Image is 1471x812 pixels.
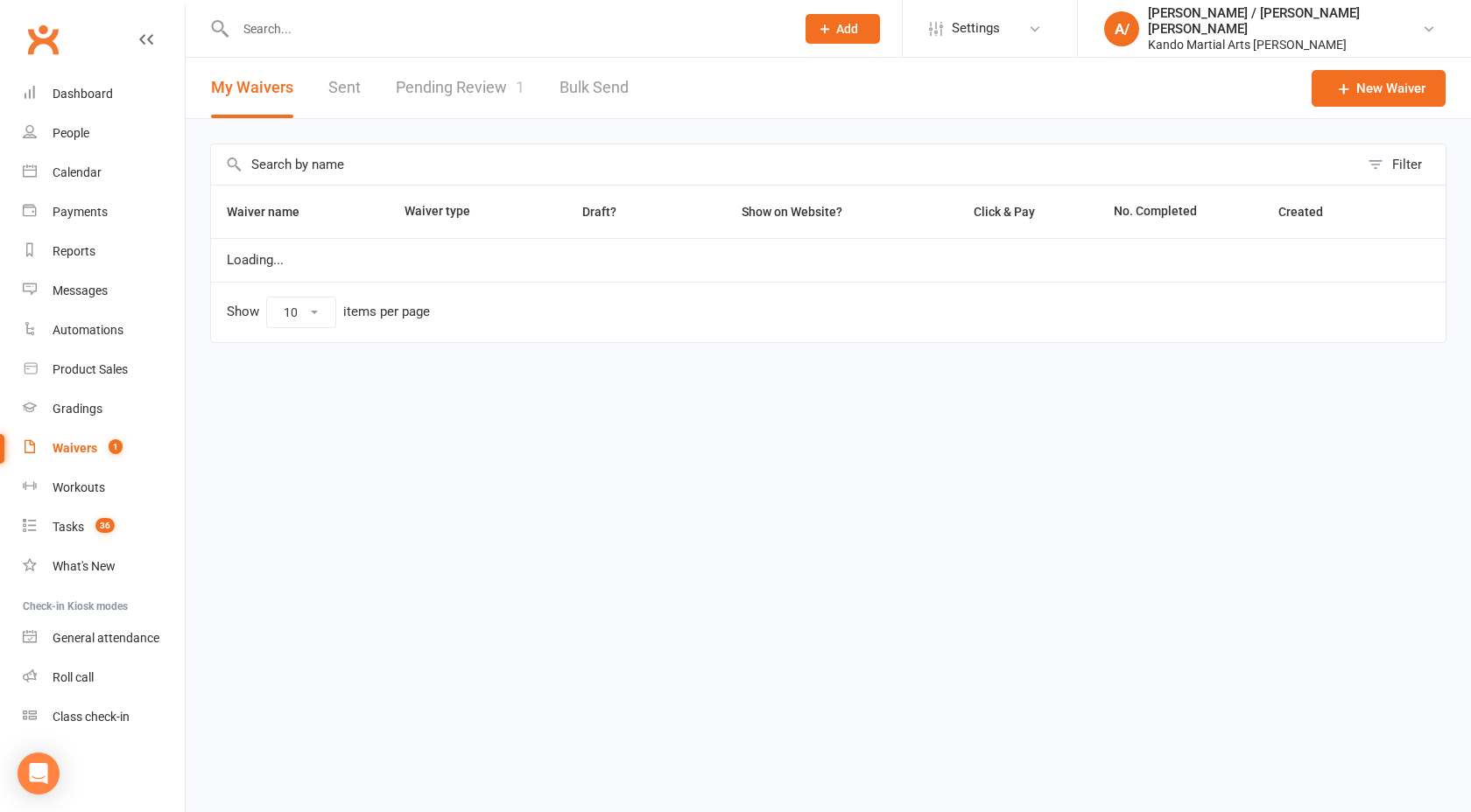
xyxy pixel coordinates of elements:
div: Gradings [53,402,102,416]
span: 1 [516,78,524,96]
div: Calendar [53,165,102,179]
button: Created [1278,201,1342,222]
a: Calendar [23,153,185,192]
span: Draft? [582,205,616,219]
div: Payments [53,205,108,219]
td: Loading... [211,238,1446,282]
div: People [53,126,89,140]
a: Roll call [23,658,185,697]
span: Add [836,22,858,36]
div: Automations [53,323,123,337]
span: Settings [952,9,1000,48]
button: Add [806,14,880,44]
a: Class kiosk mode [23,697,185,737]
div: items per page [343,304,430,319]
div: Filter [1392,154,1422,175]
div: Product Sales [53,362,128,376]
a: Workouts [23,468,185,507]
a: Pending Review1 [396,58,524,118]
a: Bulk Send [560,58,629,118]
a: Reports [23,232,185,271]
div: Workouts [53,480,105,494]
div: Kando Martial Arts [PERSON_NAME] [1148,37,1422,52]
a: Clubworx [21,17,65,61]
span: Click & Pay [974,205,1035,219]
div: Show [227,297,430,328]
button: Click & Pay [958,201,1054,222]
span: 36 [95,518,115,533]
button: Filter [1359,144,1446,185]
button: Waiver name [227,201,319,222]
button: Show on Website? [726,201,862,222]
input: Search... [230,17,783,41]
div: Tasks [53,520,84,534]
a: General attendance kiosk mode [23,619,185,658]
div: Class check-in [53,710,130,724]
a: Waivers 1 [23,429,185,468]
a: New Waiver [1312,70,1446,107]
a: Dashboard [23,74,185,114]
a: Gradings [23,389,185,429]
th: Waiver type [389,185,529,238]
a: Tasks 36 [23,507,185,547]
a: People [23,114,185,153]
div: Waivers [53,441,97,455]
span: Created [1278,205,1342,219]
div: Reports [53,244,95,258]
a: Automations [23,311,185,350]
a: What's New [23,547,185,586]
input: Search by name [211,144,1359,185]
span: 1 [109,439,123,454]
div: General attendance [53,631,159,645]
span: Show on Website? [742,205,842,219]
th: No. Completed [1098,185,1263,238]
div: Open Intercom Messenger [18,752,60,794]
a: Product Sales [23,350,185,389]
div: Roll call [53,670,94,684]
button: Draft? [567,201,636,222]
div: What's New [53,559,116,573]
div: Messages [53,283,108,297]
div: Dashboard [53,87,113,101]
div: A/ [1104,11,1139,46]
a: Sent [328,58,361,118]
button: My Waivers [211,58,293,118]
a: Payments [23,192,185,232]
a: Messages [23,271,185,311]
div: [PERSON_NAME] / [PERSON_NAME] [PERSON_NAME] [1148,5,1422,37]
span: Waiver name [227,205,319,219]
